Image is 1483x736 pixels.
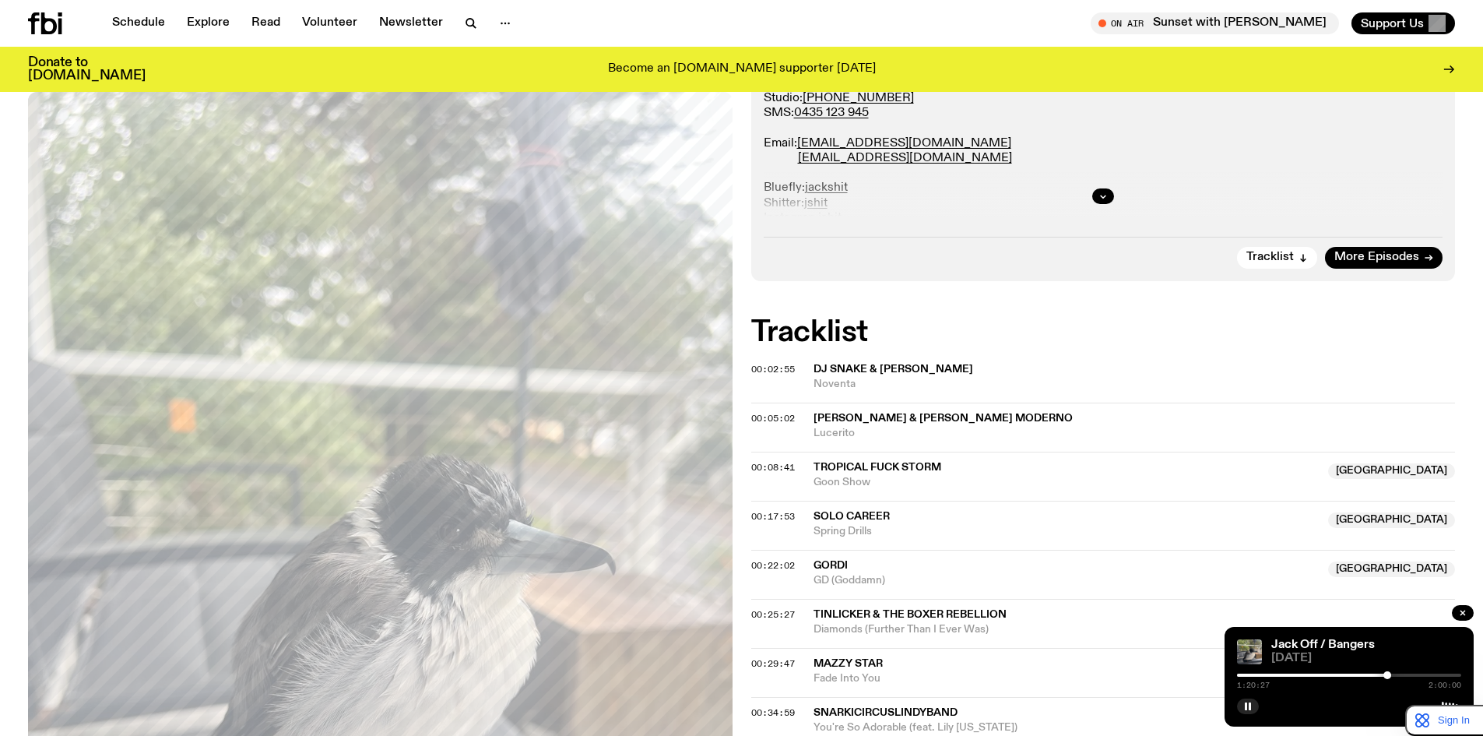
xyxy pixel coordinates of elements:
span: 00:05:02 [751,412,795,424]
button: 00:22:02 [751,562,795,570]
button: 00:17:53 [751,512,795,521]
a: [EMAIL_ADDRESS][DOMAIN_NAME] [797,137,1011,150]
a: Jack Off / Bangers [1271,639,1375,651]
span: 1:20:27 [1237,681,1270,689]
span: [GEOGRAPHIC_DATA] [1328,512,1455,528]
h2: Tracklist [751,319,1456,347]
p: Become an [DOMAIN_NAME] supporter [DATE] [608,62,876,76]
span: GD (Goddamn) [814,573,1320,588]
h3: Donate to [DOMAIN_NAME] [28,56,146,83]
span: Noventa [814,377,1456,392]
button: Support Us [1351,12,1455,34]
span: 2:00:00 [1429,681,1461,689]
button: On AirSunset with [PERSON_NAME] [1091,12,1339,34]
button: 00:25:27 [751,611,795,619]
span: Goon Show [814,475,1320,490]
a: Explore [177,12,239,34]
span: 00:22:02 [751,559,795,572]
span: You're So Adorable (feat. Lily [US_STATE]) [814,720,1320,735]
a: Schedule [103,12,174,34]
a: [EMAIL_ADDRESS][DOMAIN_NAME] [798,152,1012,164]
span: More Episodes [1334,252,1419,263]
button: Tracklist [1237,247,1317,269]
span: Diamonds (Further Than I Ever Was) [814,622,1456,637]
span: 00:34:59 [751,706,795,719]
button: 00:02:55 [751,365,795,374]
span: 00:17:53 [751,510,795,523]
button: 00:05:02 [751,414,795,423]
button: 00:34:59 [751,709,795,717]
span: Tinlicker & The Boxer Rebellion [814,609,1007,620]
a: [PHONE_NUMBER] [803,92,914,104]
a: More Episodes [1325,247,1443,269]
span: DJ Snake & [PERSON_NAME] [814,364,973,375]
span: Support Us [1361,16,1424,30]
span: Gordi [814,560,848,571]
span: 00:29:47 [751,657,795,670]
span: Tracklist [1246,252,1294,263]
span: [DATE] [1271,653,1461,664]
button: 00:29:47 [751,660,795,668]
span: Fade Into You [814,671,1456,686]
span: SnarkiCircusLindyBand [814,707,958,718]
span: Lucerito [814,426,1456,441]
span: Solo Career [814,511,890,522]
span: Tropical Fuck Storm [814,462,941,473]
span: [GEOGRAPHIC_DATA] [1328,562,1455,577]
span: Spring Drills [814,524,1320,539]
span: Mazzy Star [814,658,883,669]
span: 00:08:41 [751,461,795,474]
a: Newsletter [370,12,452,34]
a: 0435 123 945 [794,107,869,119]
a: Read [242,12,290,34]
span: [GEOGRAPHIC_DATA] [1328,463,1455,479]
span: 00:02:55 [751,363,795,375]
span: 00:25:27 [751,608,795,621]
button: 00:08:41 [751,463,795,472]
span: [PERSON_NAME] & [PERSON_NAME] Moderno [814,413,1073,424]
a: Volunteer [293,12,367,34]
